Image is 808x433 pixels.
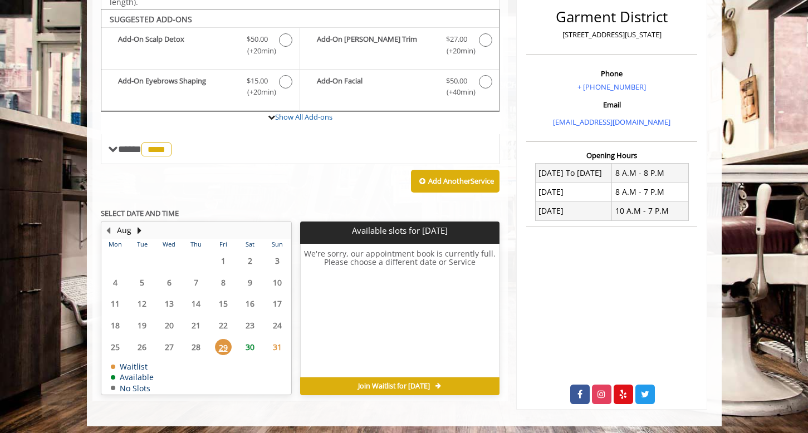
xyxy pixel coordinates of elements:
span: (+20min ) [241,86,273,98]
span: $27.00 [446,33,467,45]
b: Add-On Scalp Detox [118,33,236,57]
span: (+20min ) [241,45,273,57]
td: [DATE] To [DATE] [535,164,612,183]
span: 31 [269,339,286,355]
label: Add-On Scalp Detox [107,33,294,60]
th: Mon [102,239,129,250]
td: Waitlist [111,362,154,371]
td: 10 A.M - 7 P.M [612,201,689,220]
th: Sun [263,239,291,250]
a: [EMAIL_ADDRESS][DOMAIN_NAME] [553,117,670,127]
span: Join Waitlist for [DATE] [358,382,430,391]
td: [DATE] [535,183,612,201]
b: Add-On Eyebrows Shaping [118,75,236,99]
th: Wed [155,239,182,250]
button: Add AnotherService [411,170,500,193]
th: Tue [129,239,155,250]
button: Next Month [135,224,144,237]
p: [STREET_ADDRESS][US_STATE] [529,29,694,41]
span: 29 [215,339,232,355]
td: Select day29 [209,336,236,358]
b: Add-On Facial [317,75,435,99]
a: + [PHONE_NUMBER] [577,82,646,92]
td: Available [111,373,154,381]
div: The Made Man Haircut Add-onS [101,9,500,112]
h2: Garment District [529,9,694,25]
span: (+20min ) [440,45,473,57]
label: Add-On Beard Trim [306,33,493,60]
th: Sat [237,239,263,250]
th: Fri [209,239,236,250]
h6: We're sorry, our appointment book is currently full. Please choose a different date or Service [301,249,499,373]
button: Previous Month [104,224,113,237]
b: Add-On [PERSON_NAME] Trim [317,33,435,57]
b: SUGGESTED ADD-ONS [110,14,192,24]
label: Add-On Facial [306,75,493,101]
h3: Email [529,101,694,109]
button: Aug [117,224,131,237]
td: Select day30 [237,336,263,358]
h3: Opening Hours [526,151,697,159]
h3: Phone [529,70,694,77]
span: 30 [242,339,258,355]
b: Add Another Service [428,176,494,186]
label: Add-On Eyebrows Shaping [107,75,294,101]
b: SELECT DATE AND TIME [101,208,179,218]
a: Show All Add-ons [275,112,332,122]
p: Available slots for [DATE] [305,226,495,235]
td: 8 A.M - 7 P.M [612,183,689,201]
th: Thu [183,239,209,250]
span: $50.00 [247,33,268,45]
td: No Slots [111,384,154,392]
td: [DATE] [535,201,612,220]
td: 8 A.M - 8 P.M [612,164,689,183]
td: Select day31 [263,336,291,358]
span: (+40min ) [440,86,473,98]
span: $15.00 [247,75,268,87]
span: $50.00 [446,75,467,87]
